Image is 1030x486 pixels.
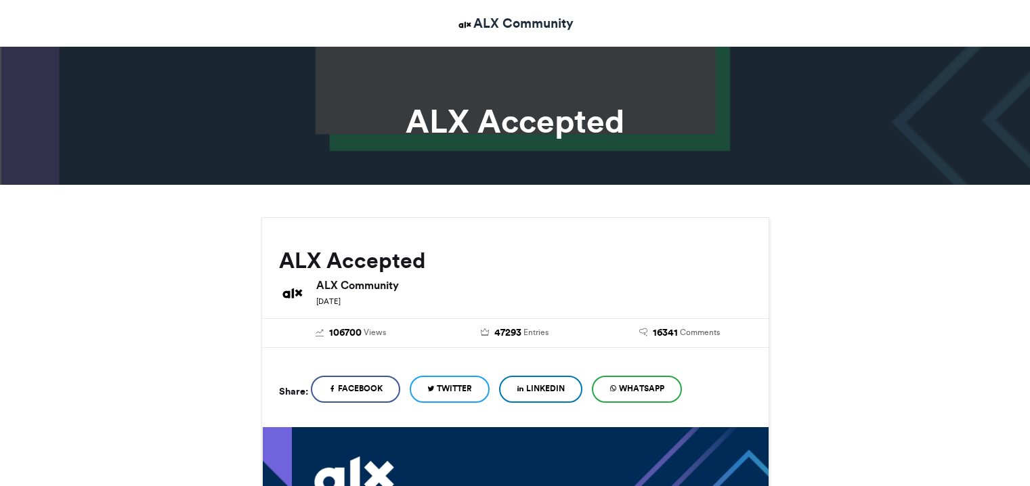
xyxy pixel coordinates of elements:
[653,326,678,340] span: 16341
[279,248,752,273] h2: ALX Accepted
[437,382,472,395] span: Twitter
[499,376,582,403] a: LinkedIn
[607,326,752,340] a: 16341 Comments
[279,280,306,307] img: ALX Community
[619,382,664,395] span: WhatsApp
[311,376,400,403] a: Facebook
[494,326,521,340] span: 47293
[279,382,308,400] h5: Share:
[140,105,891,137] h1: ALX Accepted
[456,16,473,33] img: ALX Community
[456,14,574,33] a: ALX Community
[364,326,386,338] span: Views
[329,326,362,340] span: 106700
[680,326,720,338] span: Comments
[410,376,490,403] a: Twitter
[338,382,383,395] span: Facebook
[316,296,341,306] small: [DATE]
[523,326,549,338] span: Entries
[279,326,423,340] a: 106700 Views
[526,382,565,395] span: LinkedIn
[592,376,682,403] a: WhatsApp
[316,280,752,290] h6: ALX Community
[443,326,587,340] a: 47293 Entries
